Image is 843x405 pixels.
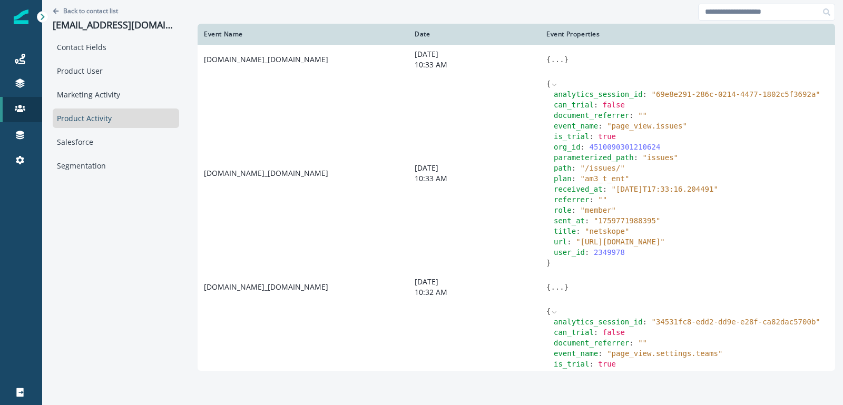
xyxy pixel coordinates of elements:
[564,283,568,291] span: }
[554,153,634,162] span: parameterized_path
[554,339,629,347] span: document_referrer
[554,216,585,225] span: sent_at
[415,173,534,184] p: 10:33 AM
[554,184,829,194] div: :
[554,111,629,120] span: document_referrer
[551,54,564,65] button: ...
[554,100,829,110] div: :
[581,174,630,183] span: " am3_t_ent "
[554,226,829,236] div: :
[198,272,408,302] td: [DOMAIN_NAME]_[DOMAIN_NAME]
[554,227,576,235] span: title
[546,30,829,38] div: Event Properties
[415,30,534,38] div: Date
[554,131,829,142] div: :
[603,328,625,337] span: false
[554,338,829,348] div: :
[546,283,551,291] span: {
[554,248,585,256] span: user_id
[551,282,564,292] button: ...
[554,163,829,173] div: :
[554,90,643,98] span: analytics_session_id
[581,164,625,172] span: " /issues/ "
[554,122,598,130] span: event_name
[554,143,581,151] span: org_id
[204,30,402,38] div: Event Name
[546,55,551,64] span: {
[546,259,551,267] span: }
[638,339,647,347] span: " "
[554,142,829,152] div: :
[554,101,594,109] span: can_trial
[14,9,28,24] img: Inflection
[643,153,678,162] span: " issues "
[53,61,179,81] div: Product User
[415,163,534,173] p: [DATE]
[598,132,616,141] span: true
[53,156,179,175] div: Segmentation
[554,318,643,326] span: analytics_session_id
[651,90,820,98] span: " 69e8e291-286c-0214-4477-1802c5f3692a "
[554,349,598,358] span: event_name
[554,173,829,184] div: :
[594,248,625,256] span: 2349978
[554,348,829,359] div: :
[198,74,408,272] td: [DOMAIN_NAME]_[DOMAIN_NAME]
[554,238,567,246] span: url
[607,349,722,358] span: " page_view.settings.teams "
[554,206,572,214] span: role
[554,132,589,141] span: is_trial
[53,19,179,31] p: [EMAIL_ADDRESS][DOMAIN_NAME]
[53,132,179,152] div: Salesforce
[554,327,829,338] div: :
[554,110,829,121] div: :
[589,143,660,151] span: 4510090301210624
[564,55,568,64] span: }
[612,185,718,193] span: " [DATE]T17:33:16.204491 "
[585,227,629,235] span: " netskope "
[554,152,829,163] div: :
[638,111,647,120] span: " "
[554,369,829,380] div: :
[581,206,616,214] span: " member "
[554,205,829,215] div: :
[554,247,829,258] div: :
[554,328,594,337] span: can_trial
[554,121,829,131] div: :
[603,101,625,109] span: false
[554,215,829,226] div: :
[554,370,581,379] span: org_id
[415,287,534,298] p: 10:32 AM
[554,317,829,327] div: :
[53,37,179,57] div: Contact Fields
[554,89,829,100] div: :
[589,370,660,379] span: 4510090301210624
[554,236,829,247] div: :
[546,307,551,315] span: {
[415,60,534,70] p: 10:33 AM
[546,80,551,88] span: {
[594,216,660,225] span: " 1759771988395 "
[554,194,829,205] div: :
[651,318,820,326] span: " 34531fc8-edd2-dd9e-e28f-ca82dac5700b "
[198,45,408,74] td: [DOMAIN_NAME]_[DOMAIN_NAME]
[53,6,118,15] button: Go back
[554,174,572,183] span: plan
[554,185,603,193] span: received_at
[598,195,607,204] span: " "
[415,49,534,60] p: [DATE]
[576,238,665,246] span: " [URL][DOMAIN_NAME] "
[63,6,118,15] p: Back to contact list
[598,360,616,368] span: true
[554,359,829,369] div: :
[607,122,687,130] span: " page_view.issues "
[53,85,179,104] div: Marketing Activity
[554,360,589,368] span: is_trial
[554,195,589,204] span: referrer
[415,276,534,287] p: [DATE]
[53,108,179,128] div: Product Activity
[554,164,572,172] span: path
